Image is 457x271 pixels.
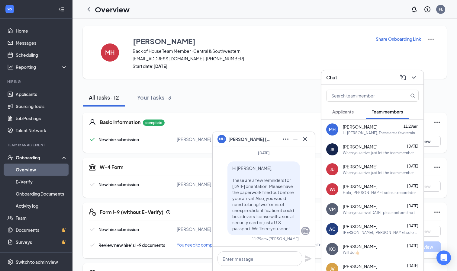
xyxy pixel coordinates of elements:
svg: Collapse [58,6,64,12]
span: Applicants [332,109,354,114]
div: Switch to admin view [16,259,58,265]
div: When you arrive, just let the team member at the register know that you are here for orientation ... [343,170,419,175]
h5: W-4 Form [100,164,124,171]
a: Home [16,25,67,37]
div: When you arrive [DATE], please inform the team member at the front that you are here for your ori... [343,210,419,215]
button: View [410,136,441,147]
span: Back of House Team Member · Central & Southwestern [133,48,368,54]
button: ComposeMessage [398,73,408,82]
div: VM [329,206,336,212]
svg: User [89,119,96,126]
svg: Checkmark [89,241,96,249]
span: [PERSON_NAME] [343,263,377,269]
a: Activity log [16,200,67,212]
div: Hiring [7,79,66,84]
svg: UserCheck [7,155,13,161]
span: [DATE] [407,263,418,268]
span: Start date: [133,63,368,69]
span: Team members [372,109,403,114]
span: [PERSON_NAME] [343,144,377,150]
span: [EMAIL_ADDRESS][DOMAIN_NAME] · [PHONE_NUMBER] [133,56,368,62]
svg: Checkmark [89,226,96,233]
span: [DATE] [407,224,418,228]
div: Onboarding [16,155,62,161]
svg: Minimize [292,135,299,143]
span: Hi [PERSON_NAME], These are a few reminders for [DATE] orientation. Please have the paperwork fil... [232,165,294,231]
h1: Overview [95,4,130,14]
p: Share Onboarding Link [376,36,421,42]
div: Open Intercom Messenger [436,250,451,265]
div: KO [329,246,336,252]
span: [DATE] [407,144,418,148]
span: [PERSON_NAME] [343,203,377,209]
span: [DATE] [407,204,418,208]
h4: MH [105,50,115,55]
svg: WorkstreamLogo [7,6,13,12]
div: Hi [PERSON_NAME], These are a few reminders for [DATE] orientation. Please have the paperwork fil... [343,130,419,135]
span: [PERSON_NAME] [PERSON_NAME] [228,136,271,142]
button: Minimize [291,134,300,144]
span: [PERSON_NAME] needs to complete [177,226,249,232]
p: complete [143,120,165,126]
div: Reporting [16,64,68,70]
div: [PERSON_NAME], [PERSON_NAME], solo un recordatorio de que tu orientación es el lunes a las 2 p. m... [343,230,419,235]
div: All Tasks · 12 [89,94,119,101]
svg: Settings [7,259,13,265]
svg: Ellipses [282,135,289,143]
a: SurveysCrown [16,236,67,248]
a: Onboarding Documents [16,188,67,200]
a: Job Postings [16,112,67,124]
a: Talent Network [16,124,67,136]
svg: Company [302,227,309,234]
div: AC [329,226,336,232]
span: [DATE] [407,184,418,188]
svg: Notifications [410,6,418,13]
svg: MagnifyingGlass [410,93,415,98]
span: New hire submission [98,227,139,232]
span: New hire submission [98,182,139,187]
div: 11:29am [252,236,267,241]
button: MH [95,36,125,69]
button: Ellipses [281,134,291,144]
a: DocumentsCrown [16,224,67,236]
strong: [DATE] [153,63,168,69]
span: [PERSON_NAME] [343,164,377,170]
div: When you arrive, just let the team member at the register know that you are here for orientation ... [343,150,419,155]
svg: Ellipses [433,164,441,171]
div: JS [330,146,334,152]
h3: Chat [326,74,337,81]
div: FL [439,7,443,12]
svg: Cross [301,135,309,143]
svg: Plane [304,255,312,262]
svg: ChevronLeft [85,6,92,13]
svg: Checkmark [89,136,96,143]
input: Search team member [327,90,398,101]
svg: Analysis [7,64,13,70]
span: [PERSON_NAME] [343,183,377,190]
a: Applicants [16,88,67,100]
div: JU [330,166,335,172]
svg: TaxGovernmentIcon [89,164,96,171]
svg: FormI9EVerifyIcon [89,209,96,216]
div: Will do 👍🏻 [343,250,360,255]
a: Sourcing Tools [16,100,67,112]
a: Team [16,212,67,224]
span: [PERSON_NAME] [343,223,377,229]
span: [PERSON_NAME] [343,124,377,130]
span: [PERSON_NAME] completed on [DATE] [177,136,253,142]
svg: Info [166,210,171,215]
svg: Ellipses [433,209,441,216]
a: E-Verify [16,176,67,188]
span: Review new hire’s I-9 documents [98,242,165,248]
button: Cross [300,134,310,144]
span: 11:29am [404,124,418,129]
div: WJ [330,186,335,192]
div: MH [329,126,336,132]
div: Hola, [PERSON_NAME], solo un recordatorio de que tu orientación es el Martes a las 5 p. m. con [P... [343,190,419,195]
a: Overview [16,164,67,176]
svg: Ellipses [433,119,441,126]
span: [DATE] [258,151,270,155]
div: Your Tasks · 3 [137,94,171,101]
